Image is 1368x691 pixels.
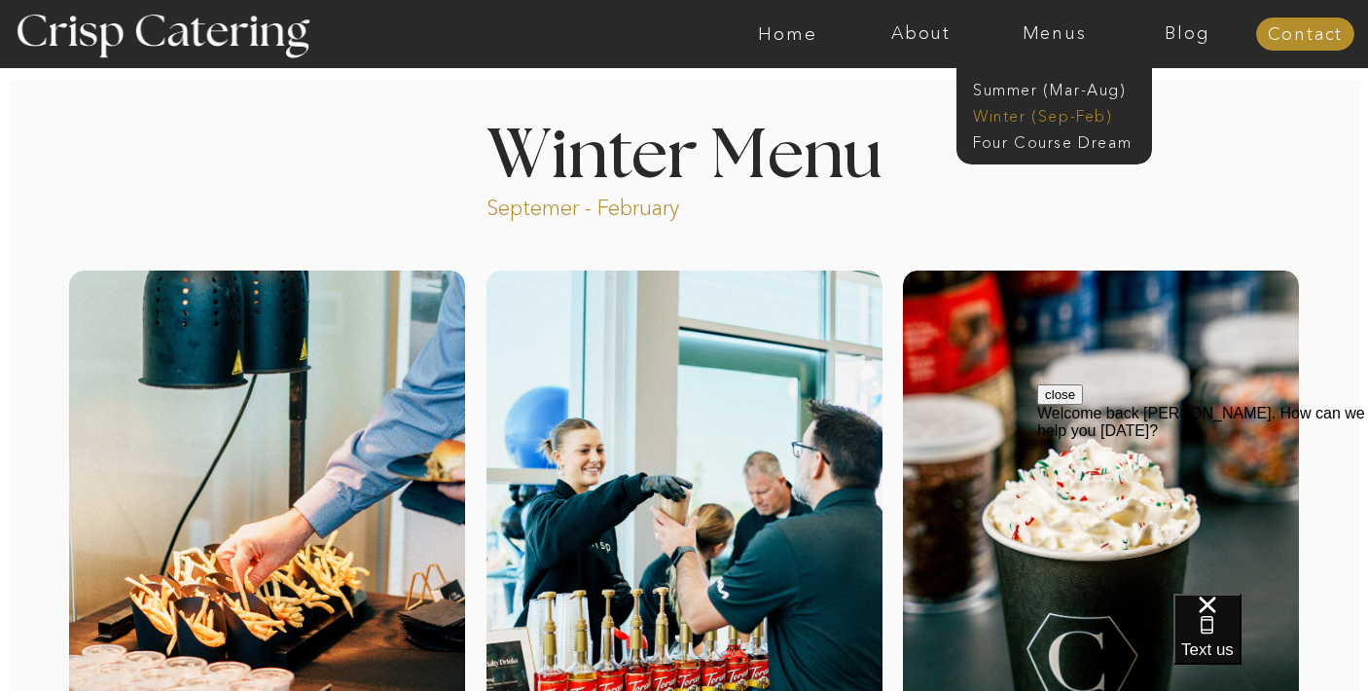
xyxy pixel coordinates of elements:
a: Winter (Sep-Feb) [973,105,1133,124]
a: Four Course Dream [973,131,1147,150]
a: About [854,24,988,44]
a: Blog [1121,24,1254,44]
p: Septemer - February [486,194,754,216]
iframe: podium webchat widget bubble [1173,594,1368,691]
a: Home [721,24,854,44]
a: Menus [988,24,1121,44]
a: Contact [1256,25,1354,45]
h1: Winter Menu [414,123,954,180]
iframe: podium webchat widget prompt [1037,384,1368,618]
a: Summer (Mar-Aug) [973,79,1147,97]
